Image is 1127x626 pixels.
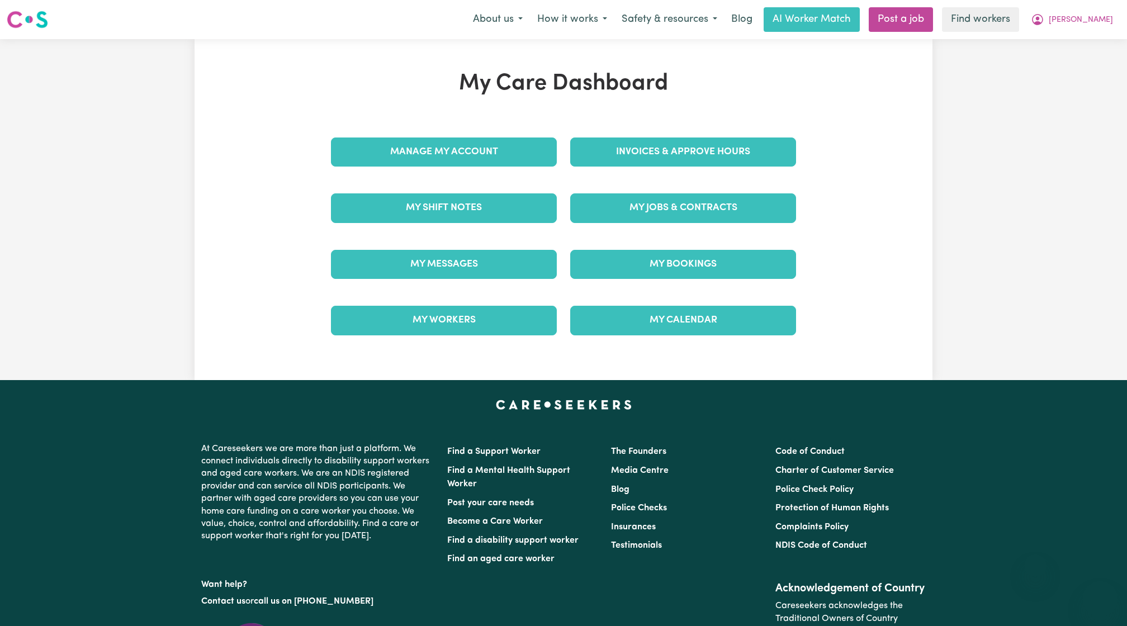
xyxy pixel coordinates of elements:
[570,193,796,222] a: My Jobs & Contracts
[775,582,926,595] h2: Acknowledgement of Country
[201,597,245,606] a: Contact us
[611,523,656,532] a: Insurances
[447,536,579,545] a: Find a disability support worker
[447,517,543,526] a: Become a Care Worker
[570,137,796,167] a: Invoices & Approve Hours
[447,499,534,508] a: Post your care needs
[775,541,867,550] a: NDIS Code of Conduct
[570,306,796,335] a: My Calendar
[775,447,845,456] a: Code of Conduct
[724,7,759,32] a: Blog
[466,8,530,31] button: About us
[331,137,557,167] a: Manage My Account
[331,306,557,335] a: My Workers
[775,504,889,513] a: Protection of Human Rights
[869,7,933,32] a: Post a job
[1024,554,1046,577] iframe: Close message
[614,8,724,31] button: Safety & resources
[611,447,666,456] a: The Founders
[201,591,434,612] p: or
[201,438,434,547] p: At Careseekers we are more than just a platform. We connect individuals directly to disability su...
[447,447,541,456] a: Find a Support Worker
[530,8,614,31] button: How it works
[611,504,667,513] a: Police Checks
[331,193,557,222] a: My Shift Notes
[324,70,803,97] h1: My Care Dashboard
[1024,8,1120,31] button: My Account
[611,466,669,475] a: Media Centre
[331,250,557,279] a: My Messages
[1082,581,1118,617] iframe: Button to launch messaging window
[775,485,854,494] a: Police Check Policy
[942,7,1019,32] a: Find workers
[775,523,849,532] a: Complaints Policy
[447,466,570,489] a: Find a Mental Health Support Worker
[201,574,434,591] p: Want help?
[7,7,48,32] a: Careseekers logo
[611,485,629,494] a: Blog
[764,7,860,32] a: AI Worker Match
[254,597,373,606] a: call us on [PHONE_NUMBER]
[611,541,662,550] a: Testimonials
[496,400,632,409] a: Careseekers home page
[1049,14,1113,26] span: [PERSON_NAME]
[775,466,894,475] a: Charter of Customer Service
[7,10,48,30] img: Careseekers logo
[570,250,796,279] a: My Bookings
[447,554,555,563] a: Find an aged care worker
